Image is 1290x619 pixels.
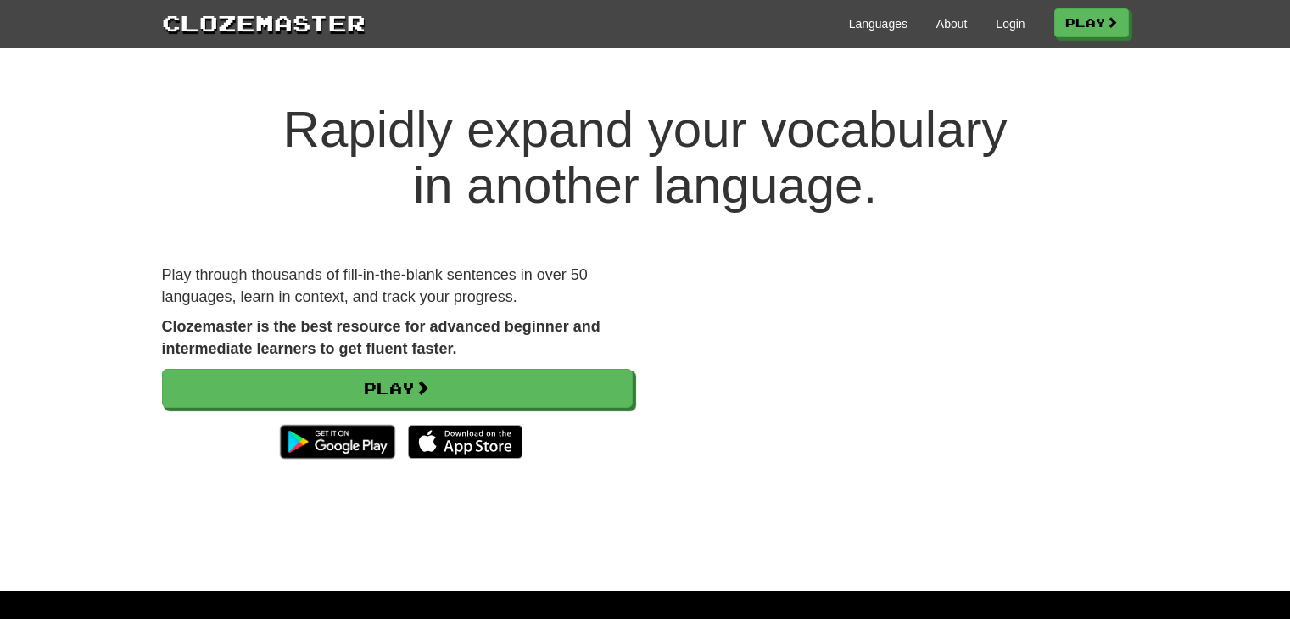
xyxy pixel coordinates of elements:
a: Languages [849,15,907,32]
a: Login [996,15,1025,32]
a: Play [162,369,633,408]
a: Play [1054,8,1129,37]
img: Get it on Google Play [271,416,403,467]
strong: Clozemaster is the best resource for advanced beginner and intermediate learners to get fluent fa... [162,318,600,357]
a: Clozemaster [162,7,366,38]
a: About [936,15,968,32]
img: Download_on_the_App_Store_Badge_US-UK_135x40-25178aeef6eb6b83b96f5f2d004eda3bffbb37122de64afbaef7... [408,425,522,459]
p: Play through thousands of fill-in-the-blank sentences in over 50 languages, learn in context, and... [162,265,633,308]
